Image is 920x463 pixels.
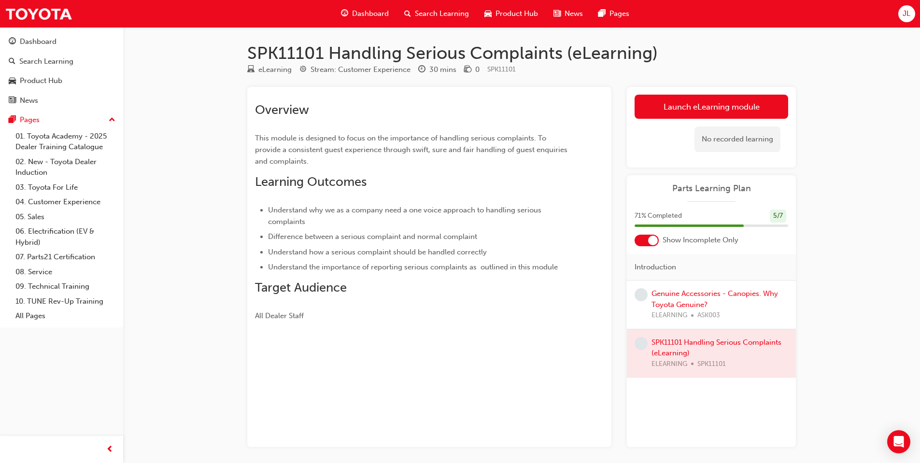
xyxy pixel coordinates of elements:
[20,75,62,86] div: Product Hub
[694,126,780,152] div: No recorded learning
[4,33,119,51] a: Dashboard
[663,235,738,246] span: Show Incomplete Only
[311,64,410,75] div: Stream: Customer Experience
[495,8,538,19] span: Product Hub
[404,8,411,20] span: search-icon
[12,224,119,250] a: 06. Electrification (EV & Hybrid)
[12,294,119,309] a: 10. TUNE Rev-Up Training
[12,129,119,154] a: 01. Toyota Academy - 2025 Dealer Training Catalogue
[106,444,113,456] span: prev-icon
[109,114,115,126] span: up-icon
[887,430,910,453] div: Open Intercom Messenger
[12,154,119,180] a: 02. New - Toyota Dealer Induction
[651,289,778,309] a: Genuine Accessories - Canopies. Why Toyota Genuine?
[20,95,38,106] div: News
[4,31,119,111] button: DashboardSearch LearningProduct HubNews
[255,311,304,320] span: All Dealer Staff
[12,180,119,195] a: 03. Toyota For Life
[19,56,73,67] div: Search Learning
[4,111,119,129] button: Pages
[247,66,255,74] span: learningResourceType_ELEARNING-icon
[553,8,561,20] span: news-icon
[5,3,72,25] img: Trak
[396,4,477,24] a: search-iconSearch Learning
[9,38,16,46] span: guage-icon
[255,134,569,166] span: This module is designed to focus on the importance of handling serious complaints. To provide a c...
[464,66,471,74] span: money-icon
[635,210,682,222] span: 71 % Completed
[464,64,480,76] div: Price
[898,5,915,22] button: JL
[247,64,292,76] div: Type
[268,206,543,226] span: Understand why we as a company need a one voice approach to handling serious complaints
[299,64,410,76] div: Stream
[697,310,720,321] span: ASK003
[20,36,57,47] div: Dashboard
[12,265,119,280] a: 08. Service
[9,57,15,66] span: search-icon
[255,174,367,189] span: Learning Outcomes
[429,64,456,75] div: 30 mins
[258,64,292,75] div: eLearning
[12,309,119,323] a: All Pages
[609,8,629,19] span: Pages
[475,64,480,75] div: 0
[255,280,347,295] span: Target Audience
[20,114,40,126] div: Pages
[591,4,637,24] a: pages-iconPages
[9,77,16,85] span: car-icon
[487,65,516,73] span: Learning resource code
[635,183,788,194] a: Parts Learning Plan
[299,66,307,74] span: target-icon
[12,210,119,224] a: 05. Sales
[352,8,389,19] span: Dashboard
[9,97,16,105] span: news-icon
[635,337,648,350] span: learningRecordVerb_NONE-icon
[484,8,492,20] span: car-icon
[651,310,687,321] span: ELEARNING
[12,250,119,265] a: 07. Parts21 Certification
[635,262,676,273] span: Introduction
[247,42,796,64] h1: SPK11101 Handling Serious Complaints (eLearning)
[9,116,16,125] span: pages-icon
[268,263,558,271] span: Understand the importance of reporting serious complaints as outlined in this module
[4,92,119,110] a: News
[418,66,425,74] span: clock-icon
[635,288,648,301] span: learningRecordVerb_NONE-icon
[268,248,487,256] span: Understand how a serious complaint should be handled correctly
[477,4,546,24] a: car-iconProduct Hub
[255,102,309,117] span: Overview
[4,72,119,90] a: Product Hub
[418,64,456,76] div: Duration
[546,4,591,24] a: news-iconNews
[333,4,396,24] a: guage-iconDashboard
[598,8,606,20] span: pages-icon
[341,8,348,20] span: guage-icon
[12,279,119,294] a: 09. Technical Training
[635,95,788,119] a: Launch eLearning module
[903,8,910,19] span: JL
[268,232,477,241] span: Difference between a serious complaint and normal complaint
[565,8,583,19] span: News
[4,53,119,70] a: Search Learning
[415,8,469,19] span: Search Learning
[12,195,119,210] a: 04. Customer Experience
[770,210,786,223] div: 5 / 7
